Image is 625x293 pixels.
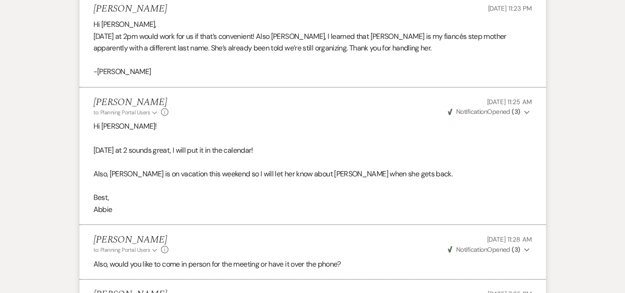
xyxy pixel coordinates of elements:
span: Opened [448,245,520,254]
span: [DATE] 11:25 AM [487,98,532,106]
span: to: Planning Portal Users [93,109,150,116]
span: Opened [448,107,520,116]
p: -[PERSON_NAME] [93,66,532,78]
span: [DATE] 11:23 PM [488,4,532,12]
p: Also, [PERSON_NAME] is on vacation this weekend so I will let her know about [PERSON_NAME] when s... [93,168,532,180]
button: NotificationOpened (3) [446,245,532,255]
h5: [PERSON_NAME] [93,234,169,246]
button: NotificationOpened (3) [446,107,532,117]
p: Best, [93,192,532,204]
button: to: Planning Portal Users [93,108,159,117]
p: Also, would you like to come in person for the meeting or have it over the phone? [93,258,532,270]
p: [DATE] at 2 sounds great, I will put it in the calendar! [93,144,532,156]
p: Hi [PERSON_NAME]! [93,120,532,132]
span: [DATE] 11:28 AM [487,235,532,243]
p: [DATE] at 2pm would work for us if that’s convenient! Also [PERSON_NAME], I learned that [PERSON_... [93,31,532,54]
p: Abbie [93,204,532,216]
span: to: Planning Portal Users [93,246,150,254]
span: Notification [456,107,487,116]
strong: ( 3 ) [512,245,520,254]
p: Hi [PERSON_NAME], [93,19,532,31]
h5: [PERSON_NAME] [93,3,167,15]
button: to: Planning Portal Users [93,246,159,254]
h5: [PERSON_NAME] [93,97,169,108]
span: Notification [456,245,487,254]
strong: ( 3 ) [512,107,520,116]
